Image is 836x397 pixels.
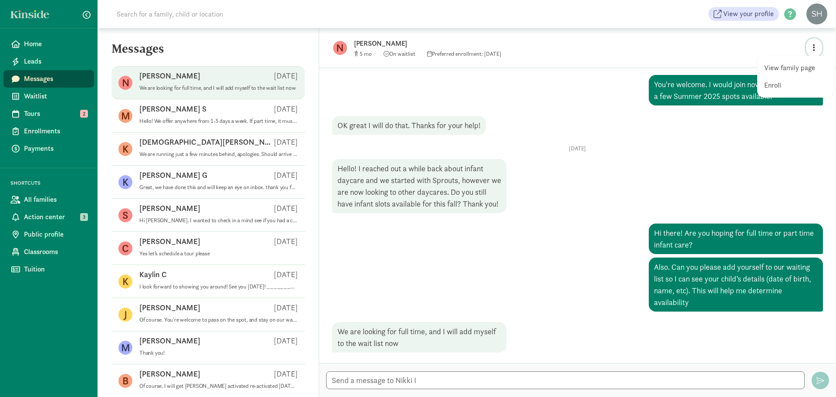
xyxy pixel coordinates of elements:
span: Home [24,39,87,49]
p: [DATE] [274,369,298,379]
a: Classrooms [3,243,94,261]
p: [DATE] [274,269,298,280]
p: [PERSON_NAME] [139,302,200,313]
div: Hello! I reached out a while back about infant daycare and we started with Sprouts, however we ar... [332,159,506,213]
span: Messages [24,74,87,84]
span: 5 [360,50,372,58]
a: Payments [3,140,94,157]
a: Action center 3 [3,208,94,226]
span: 2 [80,110,88,118]
p: Hi [PERSON_NAME]. I wanted to check in a mind see if you had a chance to look over our infant pos... [139,217,298,224]
p: [PERSON_NAME] [139,236,200,247]
a: Messages [3,70,94,88]
span: Tuition [24,264,87,275]
p: [PERSON_NAME] [139,71,200,81]
p: [PERSON_NAME] [139,336,200,346]
div: Hi there! Are you hoping for full time or part time infant care? [649,224,823,254]
span: Action center [24,212,87,222]
div: We are looking for full time, and I will add myself to the wait list now [332,322,506,353]
span: Leads [24,56,87,67]
p: Of course. You're welcome to pass on the spot, and stay on our waitlist. [139,316,298,323]
span: Waitlist [24,91,87,102]
p: [DATE] [274,236,298,247]
p: Thank you! [139,349,298,356]
a: Public profile [3,226,94,243]
p: Great, we have done this and will keep an eye on inbox. thank you for your help [139,184,298,191]
p: [PERSON_NAME] G [139,170,207,180]
a: Tours 2 [3,105,94,122]
a: Enrollments [3,122,94,140]
p: Kaylin C [139,269,167,280]
a: Waitlist [3,88,94,105]
figure: M [118,341,132,355]
figure: C [118,241,132,255]
figure: N [118,76,132,90]
figure: N [333,41,347,55]
p: [DATE] [274,71,298,81]
p: [DATE] [332,145,823,152]
a: Home [3,35,94,53]
span: Payments [24,143,87,154]
p: [DATE] [274,137,298,147]
figure: B [118,374,132,388]
span: Tours [24,109,87,119]
figure: S [118,208,132,222]
input: Search for a family, child or location [111,5,356,23]
a: Enroll [764,80,827,91]
span: Enrollments [24,126,87,136]
div: OK great I will do that. Thanks for your help! [332,116,486,135]
a: View your profile [708,7,779,21]
h5: Messages [98,42,319,63]
div: Also. Can you please add yourself to our waiting list so I can see your child’s details (date of ... [649,258,823,312]
a: Tuition [3,261,94,278]
a: All families [3,191,94,208]
p: [PERSON_NAME] [354,37,628,50]
p: Of course. I will get [PERSON_NAME] activated re-activated [DATE] then you can log in and edit yo... [139,383,298,390]
a: View family page [764,63,827,73]
p: [DATE] [274,336,298,346]
span: 3 [80,213,88,221]
figure: K [118,275,132,288]
p: I look forward to showing you around! See you [DATE]! ________________________________ From: Kins... [139,283,298,290]
p: We are looking for full time, and I will add myself to the wait list now [139,85,298,92]
p: [DEMOGRAPHIC_DATA][PERSON_NAME] [139,137,274,147]
span: Preferred enrollment: [DATE] [427,50,501,58]
span: All families [24,194,87,205]
p: [PERSON_NAME] S [139,104,206,114]
p: [DATE] [274,302,298,313]
figure: K [118,175,132,189]
p: Yes let’s schedule a tour please [139,250,298,257]
figure: J [118,308,132,322]
figure: K [118,142,132,156]
span: On waitlist [384,50,415,58]
div: You're welcome. I would join now as we only have a few Summer 2025 spots available. [649,75,823,105]
a: Leads [3,53,94,70]
p: [DATE] [274,104,298,114]
p: [PERSON_NAME] [139,203,200,214]
p: [DATE] [274,170,298,180]
p: Hello! We offer anywhere from 1-5 days a week. If part time, it must be the same schedule week to... [139,118,298,125]
p: [PERSON_NAME] [139,369,200,379]
p: [DATE] [274,203,298,214]
span: View your profile [723,9,774,19]
p: We are running just a few minutes behind, apologies. Should arrive within 10 minutes. [139,151,298,158]
figure: M [118,109,132,123]
span: Classrooms [24,247,87,257]
span: Public profile [24,229,87,240]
